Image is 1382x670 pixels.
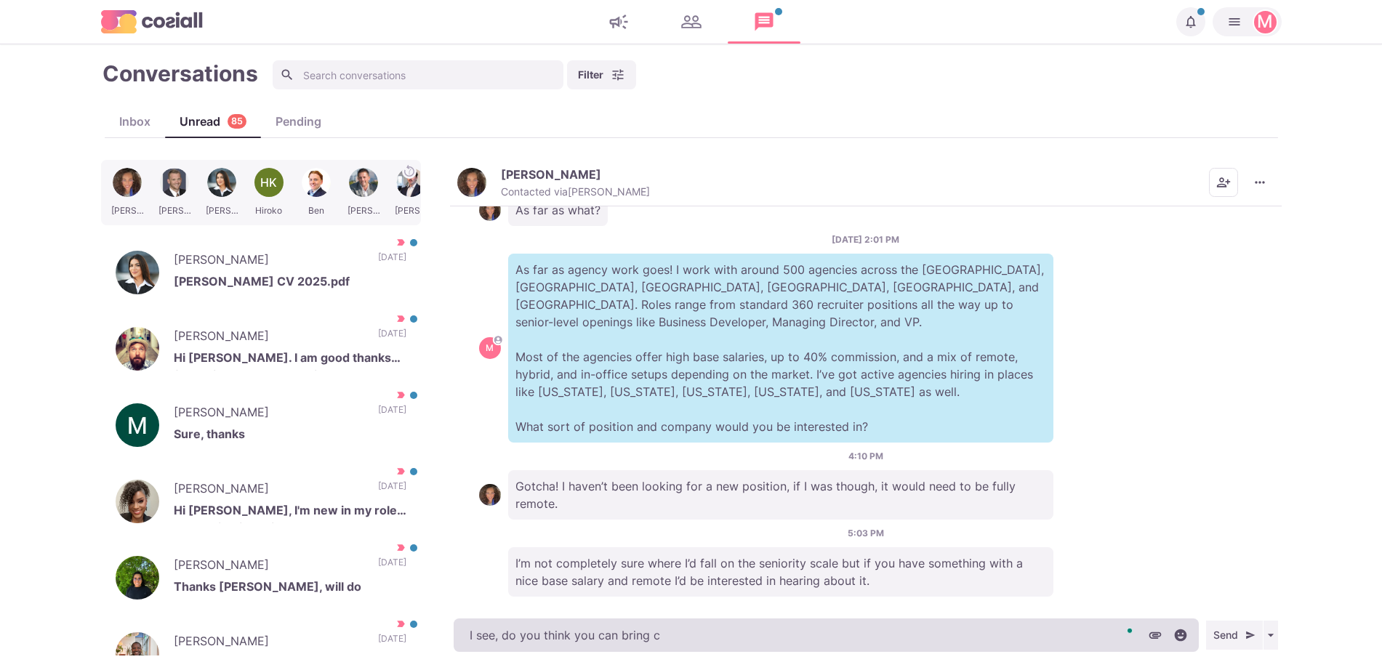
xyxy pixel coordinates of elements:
div: Inbox [105,113,165,130]
img: Taraina Tolbert [116,480,159,523]
p: [PERSON_NAME] [174,327,363,349]
img: Calvin Fell [116,327,159,371]
p: [DATE] [378,403,406,425]
button: Notifications [1176,7,1205,36]
p: 4:10 PM [848,450,883,463]
button: Attach files [1144,624,1166,646]
svg: avatar [494,336,502,344]
p: [DATE] [378,480,406,501]
button: Add add contacts [1209,168,1238,197]
input: Search conversations [273,60,563,89]
p: [DATE] [378,327,406,349]
button: Martin [1213,7,1282,36]
p: [PERSON_NAME] [174,480,363,501]
button: More menu [1245,168,1274,197]
img: Cori Flowers [457,168,486,197]
p: Hi [PERSON_NAME]. I am good thanks for asking. Really busy with the start to the new academic yea... [174,349,406,371]
p: 5:03 PM [848,527,884,540]
img: Nicolette Mattessich [116,251,159,294]
p: I’m not completely sure where I’d fall on the seniority scale but if you have something with a ni... [508,547,1053,597]
textarea: To enrich screen reader interactions, please activate Accessibility in Grammarly extension settings [454,618,1199,652]
button: Filter [567,60,636,89]
p: [PERSON_NAME] CV 2025.pdf [174,273,406,294]
p: [DATE] [378,632,406,654]
img: Meher Zain [116,403,159,447]
p: Hi [PERSON_NAME], I'm new in my role and navigating this new space. At the current time I'd like ... [174,501,406,523]
h1: Conversations [103,60,258,86]
p: Thanks [PERSON_NAME], will do [174,578,406,600]
p: [PERSON_NAME] [174,556,363,578]
p: Sure, thanks [174,425,406,447]
p: [PERSON_NAME] [501,167,601,182]
p: As far as what? [508,194,608,226]
p: Contacted via [PERSON_NAME] [501,185,650,198]
p: [DATE] [378,556,406,578]
p: As far as agency work goes! I work with around 500 agencies across the [GEOGRAPHIC_DATA], [GEOGRA... [508,254,1053,443]
button: Select emoji [1170,624,1192,646]
button: Cori Flowers[PERSON_NAME]Contacted via[PERSON_NAME] [457,167,650,198]
button: Send [1206,621,1263,650]
p: [DATE] [378,251,406,273]
div: Pending [261,113,336,130]
img: logo [101,10,203,33]
p: 85 [231,115,243,129]
img: Cori Flowers [479,199,501,221]
img: Cori Flowers [479,484,501,506]
div: Martin [1257,13,1273,31]
p: [PERSON_NAME] [174,632,363,654]
p: [PERSON_NAME] [174,403,363,425]
p: [DATE] 2:01 PM [832,233,899,246]
p: Gotcha! I haven’t been looking for a new position, if I was though, it would need to be fully rem... [508,470,1053,520]
div: Unread [165,113,261,130]
p: [PERSON_NAME] [174,251,363,273]
div: Martin [486,344,494,352]
img: Veronica A. [116,556,159,600]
